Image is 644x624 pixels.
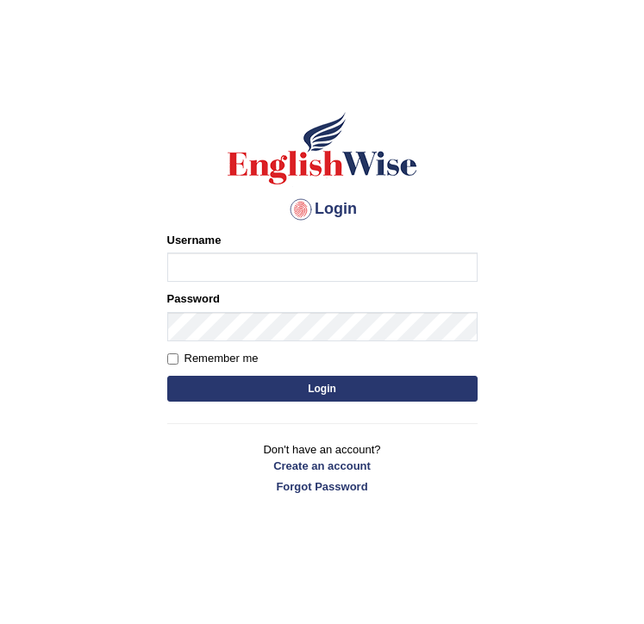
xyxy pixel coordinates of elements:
[167,290,220,307] label: Password
[167,196,478,223] h4: Login
[167,376,478,402] button: Login
[224,109,421,187] img: Logo of English Wise sign in for intelligent practice with AI
[167,478,478,495] a: Forgot Password
[167,350,259,367] label: Remember me
[167,232,222,248] label: Username
[167,441,478,495] p: Don't have an account?
[167,353,178,365] input: Remember me
[167,458,478,474] a: Create an account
